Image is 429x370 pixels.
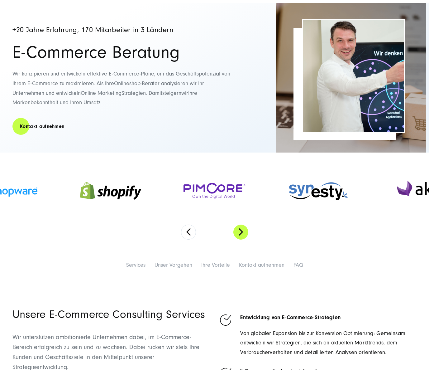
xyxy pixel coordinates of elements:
[181,225,196,240] button: Previous
[12,80,204,96] span: hop-Berater analysieren wir Ihr Unternehmen und entwickeln
[201,262,230,268] a: Ihre Vorteile
[181,90,188,96] span: wir
[184,183,246,199] img: Pimcore Partner Agentur - Digitalagentur SUNZINET
[12,71,230,87] span: Wir konzipieren und entwickeln effektive E-Commerce-Pläne, um das Geschäftspotenzial von Ihrem E-...
[79,174,142,208] img: Shopify Partner Agentur - Digitalagentur SUNZINET
[240,314,341,321] strong: Entwicklung von E-Commerce-Strategien
[114,80,131,87] span: Onlines
[146,90,162,96] span: . Damit
[240,330,405,356] span: Von globaler Expansion bis zur Konversion Optimierung: Gemeinsam entwickeln wir Strategien, die s...
[126,262,145,268] a: Services
[276,3,426,153] img: Full-Service Digitalagentur SUNZINET - E-Commerce Beratung_2
[233,225,248,240] button: Next
[12,118,72,135] a: Kontakt aufnehmen
[239,262,284,268] a: Kontakt aufnehmen
[293,262,303,268] a: FAQ
[12,309,211,320] h2: Unsere E-Commerce Consulting Services
[12,26,231,34] h4: +20 Jahre Erfahrung, 170 Mitarbeiter in 3 Ländern
[12,44,231,61] h1: E-Commerce Beratung
[303,20,404,132] img: E-Commerce Beratung Header | Mitarbeiter erklärt etwas vor einem Bildschirm
[81,90,122,96] span: Online Marketing
[122,90,146,96] span: Strategien
[155,262,192,268] a: Unser Vorgehen
[162,90,181,96] span: steigern
[288,179,350,203] img: Synesty Agentur - Digitalagentur für Systemintegration und Prozessautomatisierung SUNZINET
